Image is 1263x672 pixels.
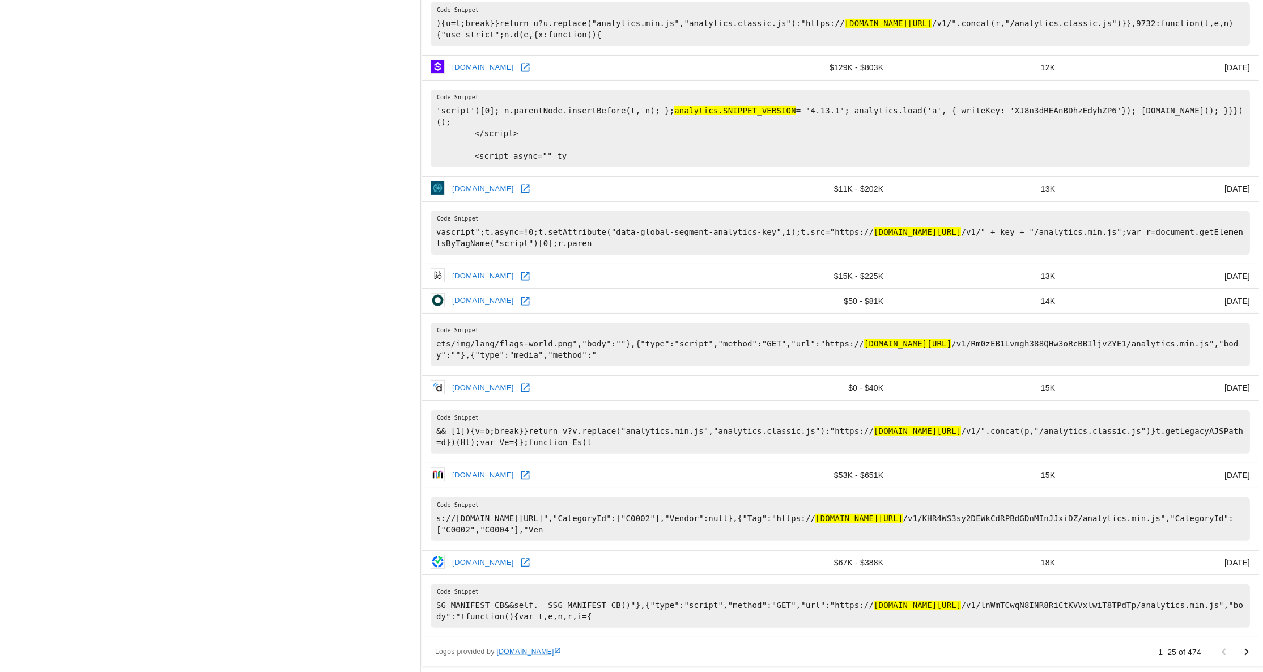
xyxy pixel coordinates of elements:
a: [DOMAIN_NAME] [449,292,517,310]
a: Open sentinelone.com in new window [517,59,534,76]
a: Open getflywheel.com in new window [517,180,534,197]
a: [DOMAIN_NAME] [449,554,517,572]
td: 14K [892,289,1064,314]
td: $15K - $225K [711,264,892,289]
p: 1–25 of 474 [1158,646,1201,658]
pre: ){u=l;break}}return u?u.replace("analytics.min.js","analytics.classic.js"):"https:// /v1/".concat... [431,2,1250,46]
pre: 'script')[0]; n.parentNode.insertBefore(t, n); }; = '4.13.1'; analytics.load('a', { writeKey: 'XJ... [431,90,1250,167]
pre: vascript";t.async=!0;t.setAttribute("data-global-segment-analytics-key",i);t.src="https:// /v1/" ... [431,211,1250,255]
hl: [DOMAIN_NAME][URL] [815,514,903,523]
td: $67K - $388K [711,550,892,575]
img: mural.co icon [431,467,445,481]
td: 18K [892,550,1064,575]
td: [DATE] [1064,176,1259,201]
hl: [DOMAIN_NAME][URL] [845,19,932,28]
pre: &&_[1]){v=b;break}}return v?v.replace("analytics.min.js","analytics.classic.js"):"https:// /v1/".... [431,410,1250,454]
td: $0 - $40K [711,376,892,401]
img: timedoctor.com icon [431,555,445,569]
td: 15K [892,376,1064,401]
td: [DATE] [1064,289,1259,314]
td: 13K [892,176,1064,201]
hl: analytics.SNIPPET_VERSION [674,106,796,115]
td: [DATE] [1064,463,1259,488]
td: [DATE] [1064,55,1259,80]
a: Open mural.co in new window [517,467,534,484]
a: [DOMAIN_NAME] [449,379,517,397]
td: [DATE] [1064,550,1259,575]
a: Open doximity.com in new window [517,379,534,396]
td: 12K [892,55,1064,80]
a: [DOMAIN_NAME] [449,180,517,198]
td: $11K - $202K [711,176,892,201]
td: $129K - $803K [711,55,892,80]
td: $53K - $651K [711,463,892,488]
button: Go to next page [1235,641,1258,663]
td: 13K [892,264,1064,289]
a: Open timedoctor.com in new window [517,554,534,571]
img: sentinelone.com icon [431,60,445,74]
a: Open holvi.com in new window [517,293,534,310]
hl: [DOMAIN_NAME][URL] [874,601,961,610]
a: Open bang-olufsen.com in new window [517,268,534,285]
hl: [DOMAIN_NAME][URL] [864,339,951,348]
pre: ets/img/lang/flags-world.png","body":""},{"type":"script","method":"GET","url":"https:// /v1/Rm0z... [431,323,1250,366]
a: [DOMAIN_NAME] [449,268,517,285]
pre: s://[DOMAIN_NAME][URL]","CategoryId":["C0002"],"Vendor":null},{"Tag":"https:// /v1/KHR4WS3sy2DEWk... [431,497,1250,541]
a: [DOMAIN_NAME] [449,467,517,484]
span: Logos provided by [435,646,561,658]
td: [DATE] [1064,264,1259,289]
a: [DOMAIN_NAME] [449,59,517,77]
hl: [DOMAIN_NAME][URL] [874,227,961,236]
hl: [DOMAIN_NAME][URL] [874,426,961,436]
pre: SG_MANIFEST_CB&&self.__SSG_MANIFEST_CB()"},{"type":"script","method":"GET","url":"https:// /v1/ln... [431,584,1250,628]
td: $50 - $81K [711,289,892,314]
td: 15K [892,463,1064,488]
img: doximity.com icon [431,380,445,394]
img: holvi.com icon [431,293,445,307]
img: bang-olufsen.com icon [431,268,445,282]
a: [DOMAIN_NAME] [497,648,561,656]
td: [DATE] [1064,376,1259,401]
img: getflywheel.com icon [431,181,445,195]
